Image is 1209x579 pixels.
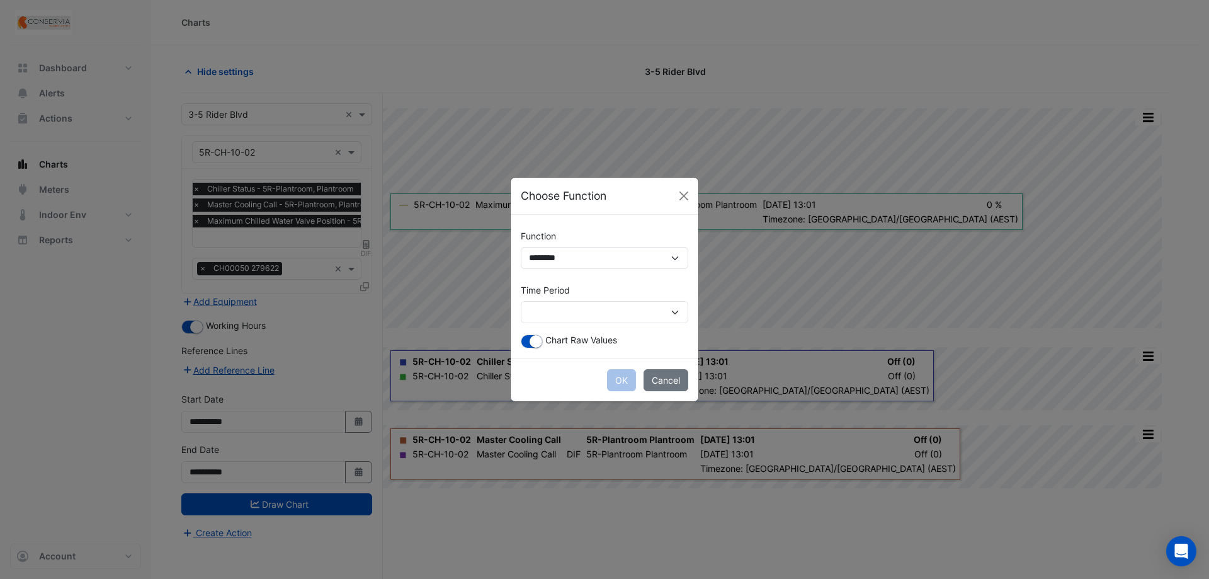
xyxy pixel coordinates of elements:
[521,279,570,301] label: Time Period
[674,186,693,205] button: Close
[521,225,556,247] label: Function
[545,335,617,345] span: Chart Raw Values
[644,369,688,391] button: Cancel
[521,188,606,204] h5: Choose Function
[1166,536,1196,566] div: Open Intercom Messenger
